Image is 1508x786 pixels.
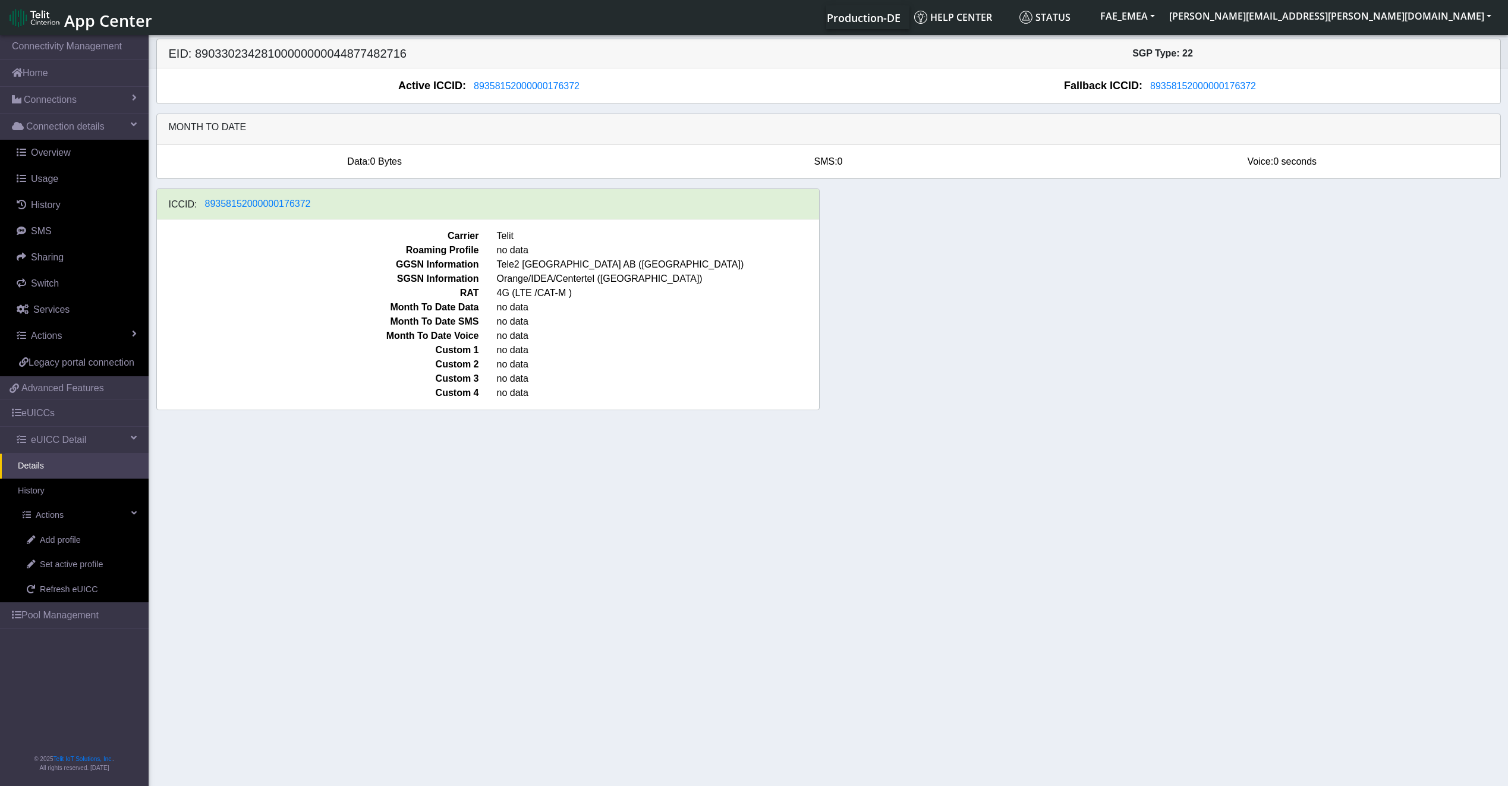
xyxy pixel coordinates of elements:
[488,343,828,357] span: no data
[148,229,488,243] span: Carrier
[488,243,828,257] span: no data
[205,199,311,209] span: 89358152000000176372
[1019,11,1032,24] img: status.svg
[488,272,828,286] span: Orange/IDEA/Centertel ([GEOGRAPHIC_DATA])
[10,8,59,27] img: logo-telit-cinterion-gw-new.png
[5,427,149,453] a: eUICC Detail
[488,315,828,329] span: no data
[909,5,1015,29] a: Help center
[914,11,992,24] span: Help center
[197,196,319,212] button: 89358152000000176372
[26,120,105,134] span: Connection details
[53,756,113,762] a: Telit IoT Solutions, Inc.
[488,286,828,300] span: 4G (LTE /CAT-M )
[169,199,197,210] h6: ICCID:
[21,381,104,395] span: Advanced Features
[148,357,488,372] span: Custom 2
[5,218,149,244] a: SMS
[1019,11,1071,24] span: Status
[24,93,77,107] span: Connections
[31,331,62,341] span: Actions
[488,229,828,243] span: Telit
[36,509,64,522] span: Actions
[488,329,828,343] span: no data
[370,156,402,166] span: 0 Bytes
[838,156,843,166] span: 0
[466,78,587,94] button: 89358152000000176372
[148,286,488,300] span: RAT
[488,372,828,386] span: no data
[914,11,927,24] img: knowledge.svg
[10,5,150,30] a: App Center
[347,156,370,166] span: Data:
[169,121,1488,133] h6: Month to date
[1015,5,1093,29] a: Status
[31,200,61,210] span: History
[398,78,466,94] span: Active ICCID:
[5,166,149,192] a: Usage
[5,503,149,528] a: Actions
[488,257,828,272] span: Tele2 [GEOGRAPHIC_DATA] AB ([GEOGRAPHIC_DATA])
[5,271,149,297] a: Switch
[488,357,828,372] span: no data
[9,552,149,577] a: Set active profile
[827,11,901,25] span: Production-DE
[1142,78,1264,94] button: 89358152000000176372
[1273,156,1317,166] span: 0 seconds
[814,156,837,166] span: SMS:
[5,140,149,166] a: Overview
[64,10,152,32] span: App Center
[148,272,488,286] span: SGSN Information
[1162,5,1498,27] button: [PERSON_NAME][EMAIL_ADDRESS][PERSON_NAME][DOMAIN_NAME]
[40,583,98,596] span: Refresh eUICC
[488,386,828,400] span: no data
[1064,78,1142,94] span: Fallback ICCID:
[148,386,488,400] span: Custom 4
[148,372,488,386] span: Custom 3
[1093,5,1162,27] button: FAE_EMEA
[31,174,58,184] span: Usage
[148,257,488,272] span: GGSN Information
[31,252,64,262] span: Sharing
[1150,81,1256,91] span: 89358152000000176372
[1248,156,1274,166] span: Voice:
[40,534,81,547] span: Add profile
[40,558,103,571] span: Set active profile
[5,323,149,349] a: Actions
[31,147,71,158] span: Overview
[31,226,52,236] span: SMS
[9,577,149,602] a: Refresh eUICC
[5,244,149,271] a: Sharing
[826,5,900,29] a: Your current platform instance
[5,192,149,218] a: History
[1132,48,1193,58] span: SGP Type: 22
[488,300,828,315] span: no data
[148,329,488,343] span: Month To Date Voice
[29,357,134,367] span: Legacy portal connection
[160,46,829,61] h5: EID: 89033023428100000000044877482716
[148,343,488,357] span: Custom 1
[31,433,86,447] span: eUICC Detail
[474,81,580,91] span: 89358152000000176372
[9,528,149,553] a: Add profile
[148,243,488,257] span: Roaming Profile
[5,297,149,323] a: Services
[148,300,488,315] span: Month To Date Data
[31,278,59,288] span: Switch
[148,315,488,329] span: Month To Date SMS
[33,304,70,315] span: Services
